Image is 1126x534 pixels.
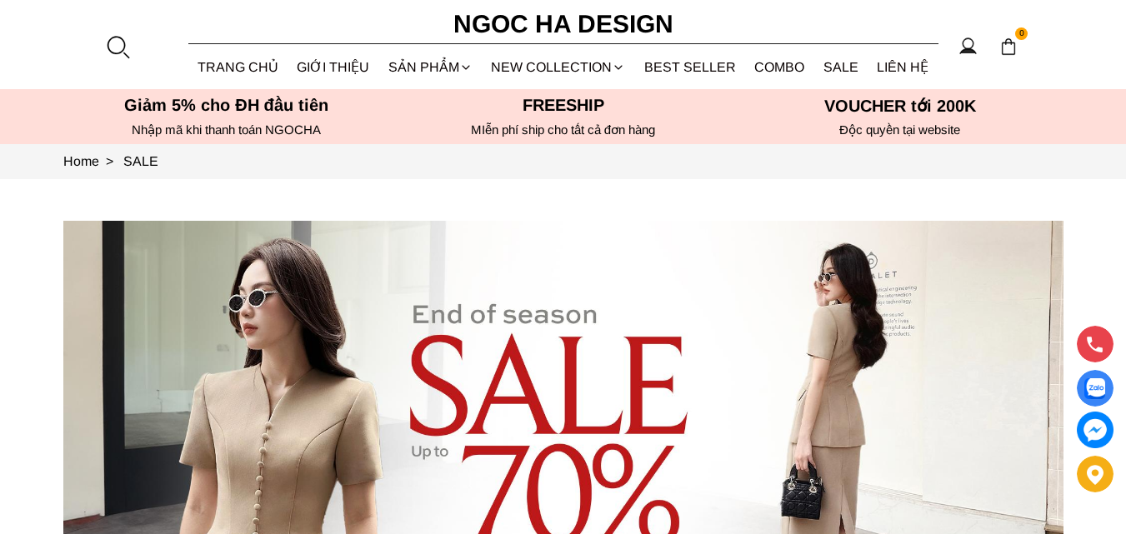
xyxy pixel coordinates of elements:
[1015,27,1028,41] span: 0
[132,122,321,137] font: Nhập mã khi thanh toán NGOCHA
[745,45,814,89] a: Combo
[63,154,123,168] a: Link to Home
[400,122,727,137] h6: MIễn phí ship cho tất cả đơn hàng
[188,45,288,89] a: TRANG CHỦ
[737,96,1063,116] h5: VOUCHER tới 200K
[482,45,635,89] a: NEW COLLECTION
[379,45,483,89] div: SẢN PHẨM
[999,37,1018,56] img: img-CART-ICON-ksit0nf1
[1077,412,1113,448] a: messenger
[99,154,120,168] span: >
[814,45,868,89] a: SALE
[123,154,158,168] a: Link to SALE
[868,45,938,89] a: LIÊN HỆ
[635,45,746,89] a: BEST SELLER
[737,122,1063,137] h6: Độc quyền tại website
[1084,378,1105,399] img: Display image
[438,4,688,44] a: Ngoc Ha Design
[124,96,328,114] font: Giảm 5% cho ĐH đầu tiên
[288,45,379,89] a: GIỚI THIỆU
[1077,370,1113,407] a: Display image
[523,96,604,114] font: Freeship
